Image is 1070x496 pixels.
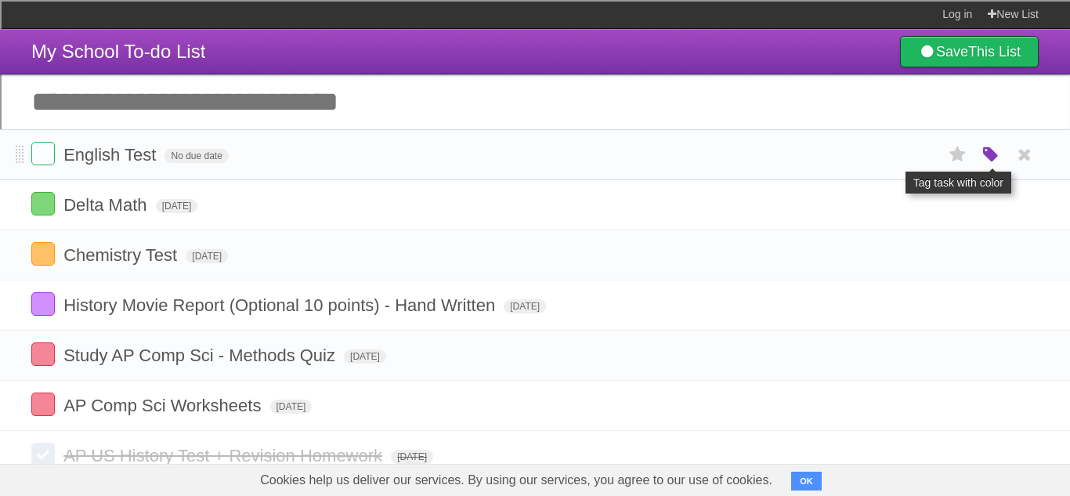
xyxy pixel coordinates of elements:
[6,50,1064,64] div: Sort New > Old
[63,396,265,415] span: AP Comp Sci Worksheets
[244,465,788,496] span: Cookies help us deliver our services. By using our services, you agree to our use of cookies.
[31,192,55,215] label: Done
[63,446,386,465] span: AP US History Test + Revision Homework
[344,349,386,364] span: [DATE]
[31,393,55,416] label: Done
[968,44,1021,60] b: This List
[63,346,339,365] span: Study AP Comp Sci - Methods Quiz
[6,6,327,20] div: Home
[6,107,1064,121] div: Sign out
[391,450,433,464] span: [DATE]
[63,245,181,265] span: Chemistry Test
[31,142,55,165] label: Done
[31,443,55,466] label: Done
[31,292,55,316] label: Done
[31,242,55,266] label: Done
[31,41,205,62] span: My School To-do List
[63,295,499,315] span: History Movie Report (Optional 10 points) - Hand Written
[31,342,55,366] label: Done
[63,145,160,165] span: English Test
[6,64,1064,78] div: Move To ...
[791,472,822,491] button: OK
[186,249,228,263] span: [DATE]
[164,149,228,163] span: No due date
[943,142,973,168] label: Star task
[156,199,198,213] span: [DATE]
[900,36,1039,67] a: SaveThis List
[270,400,313,414] span: [DATE]
[63,195,150,215] span: Delta Math
[6,78,1064,92] div: Delete
[6,36,1064,50] div: Sort A > Z
[504,299,546,313] span: [DATE]
[6,92,1064,107] div: Options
